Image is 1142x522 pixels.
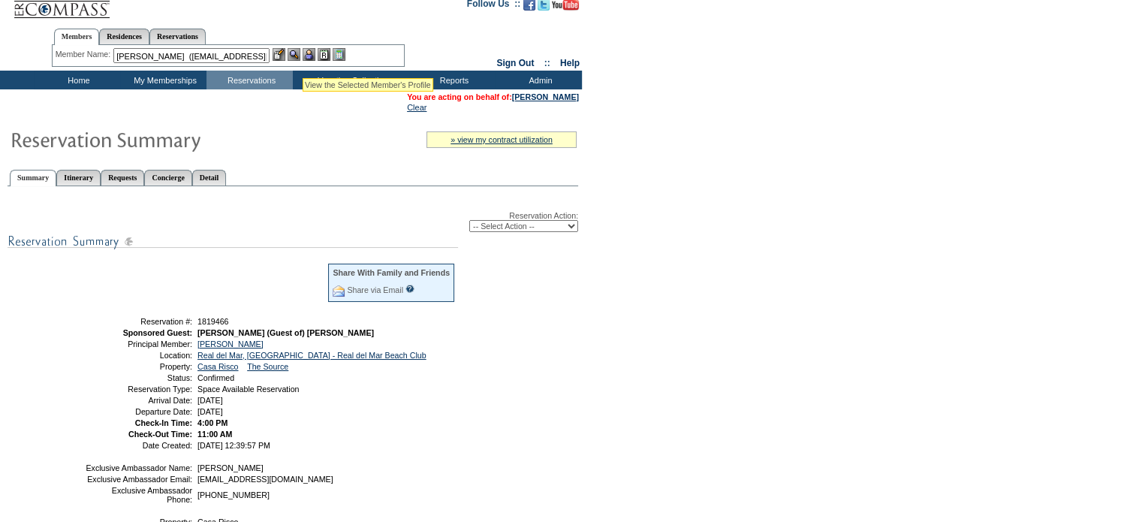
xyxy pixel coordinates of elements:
a: The Source [247,362,288,371]
img: View [288,48,300,61]
td: Exclusive Ambassador Name: [85,463,192,472]
a: Share via Email [347,285,403,294]
a: Residences [99,29,149,44]
span: 4:00 PM [197,418,227,427]
img: subTtlResSummary.gif [8,232,458,251]
td: Reports [409,71,496,89]
img: Reservaton Summary [10,124,310,154]
div: Share With Family and Friends [333,268,450,277]
div: Reservation Action: [8,211,578,232]
strong: Check-In Time: [135,418,192,427]
a: Subscribe to our YouTube Channel [552,3,579,12]
strong: Check-Out Time: [128,430,192,439]
td: Exclusive Ambassador Email: [85,475,192,484]
span: [PERSON_NAME] (Guest of) [PERSON_NAME] [197,328,374,337]
td: Reservations [206,71,293,89]
span: [DATE] 12:39:57 PM [197,441,270,450]
a: Detail [192,170,227,186]
span: [DATE] [197,396,223,405]
a: Become our fan on Facebook [523,3,535,12]
a: Help [560,58,580,68]
td: Principal Member: [85,339,192,349]
td: Arrival Date: [85,396,192,405]
span: [PHONE_NUMBER] [197,490,270,499]
img: Reservations [318,48,330,61]
span: 11:00 AM [197,430,232,439]
span: You are acting on behalf of: [407,92,579,101]
span: [PERSON_NAME] [197,463,264,472]
a: [PERSON_NAME] [512,92,579,101]
img: b_edit.gif [273,48,285,61]
span: Confirmed [197,373,234,382]
img: Impersonate [303,48,315,61]
td: Date Created: [85,441,192,450]
td: Location: [85,351,192,360]
a: Summary [10,170,56,186]
a: Reservations [149,29,206,44]
td: Admin [496,71,582,89]
td: Status: [85,373,192,382]
a: Clear [407,103,426,112]
span: [DATE] [197,407,223,416]
div: Member Name: [56,48,113,61]
td: Reservation #: [85,317,192,326]
div: View the Selected Member's Profile [305,80,431,89]
a: Real del Mar, [GEOGRAPHIC_DATA] - Real del Mar Beach Club [197,351,426,360]
span: [EMAIL_ADDRESS][DOMAIN_NAME] [197,475,333,484]
a: [PERSON_NAME] [197,339,264,349]
a: Itinerary [56,170,101,186]
strong: Sponsored Guest: [123,328,192,337]
a: Requests [101,170,144,186]
td: My Memberships [120,71,206,89]
td: Departure Date: [85,407,192,416]
input: What is this? [405,285,414,293]
td: Vacation Collection [293,71,409,89]
span: :: [544,58,550,68]
td: Exclusive Ambassador Phone: [85,486,192,504]
a: Members [54,29,100,45]
a: Concierge [144,170,191,186]
span: 1819466 [197,317,229,326]
td: Home [34,71,120,89]
a: Follow us on Twitter [538,3,550,12]
a: Casa Risco [197,362,238,371]
td: Reservation Type: [85,385,192,394]
a: » view my contract utilization [450,135,553,144]
img: b_calculator.gif [333,48,345,61]
a: Sign Out [496,58,534,68]
td: Property: [85,362,192,371]
span: Space Available Reservation [197,385,299,394]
